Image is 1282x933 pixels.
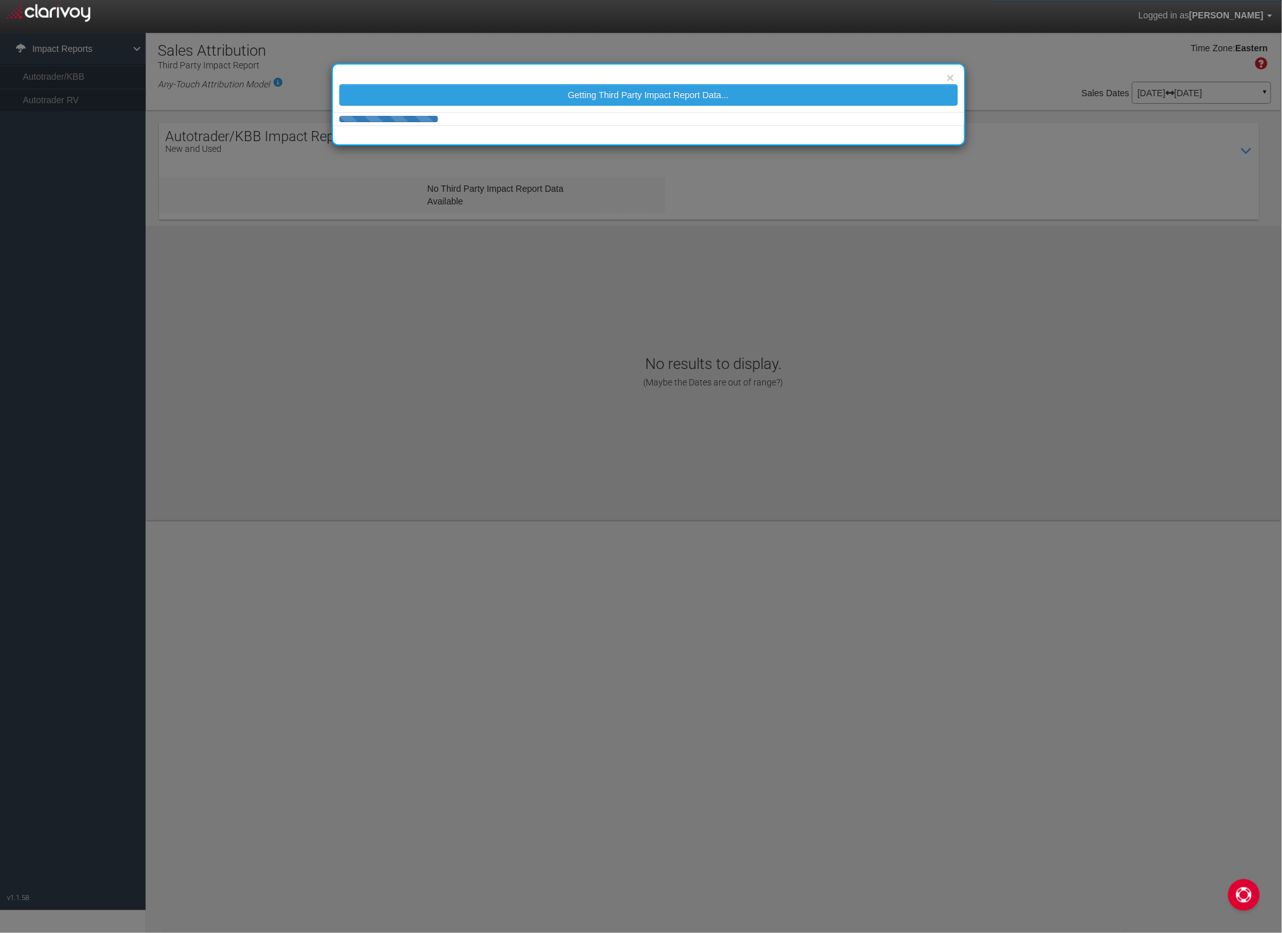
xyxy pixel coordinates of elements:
[1190,10,1264,20] span: [PERSON_NAME]
[568,90,729,100] span: Getting Third Party Impact Report Data...
[1138,10,1189,20] span: Logged in as
[946,71,954,84] button: ×
[1129,1,1282,31] a: Logged in as[PERSON_NAME]
[339,84,958,106] button: Getting Third Party Impact Report Data...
